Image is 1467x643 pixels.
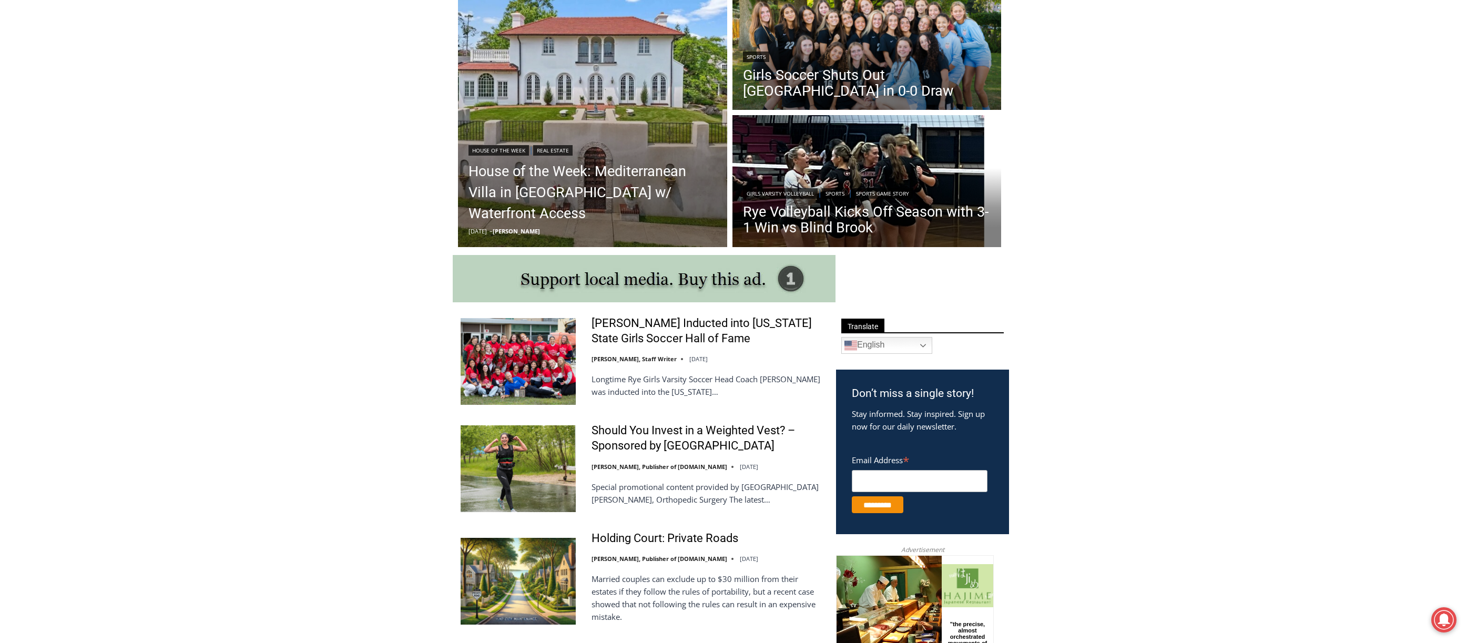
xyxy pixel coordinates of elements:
[453,255,836,302] img: support local media, buy this ad
[108,66,155,126] div: "the precise, almost orchestrated movements of cutting and assembling sushi and [PERSON_NAME] mak...
[743,186,991,199] div: | |
[743,204,991,236] a: Rye Volleyball Kicks Off Season with 3-1 Win vs Blind Brook
[3,108,103,148] span: Open Tues. - Sun. [PHONE_NUMBER]
[275,105,487,128] span: Intern @ [DOMAIN_NAME]
[468,143,717,156] div: |
[732,115,1002,250] img: (PHOTO: The Rye Volleyball team huddles during the first set against Harrison on Thursday, Octobe...
[533,145,573,156] a: Real Estate
[592,423,822,453] a: Should You Invest in a Weighted Vest? – Sponsored by [GEOGRAPHIC_DATA]
[266,1,497,102] div: "[PERSON_NAME] and I covered the [DATE] Parade, which was a really eye opening experience as I ha...
[841,319,884,333] span: Translate
[1,106,106,131] a: Open Tues. - Sun. [PHONE_NUMBER]
[592,531,738,546] a: Holding Court: Private Roads
[592,463,727,471] a: [PERSON_NAME], Publisher of [DOMAIN_NAME]
[743,67,991,99] a: Girls Soccer Shuts Out [GEOGRAPHIC_DATA] in 0-0 Draw
[461,318,576,404] img: Rich Savage Inducted into New York State Girls Soccer Hall of Fame
[461,425,576,512] img: Should You Invest in a Weighted Vest? – Sponsored by White Plains Hospital
[743,52,769,62] a: Sports
[852,450,987,468] label: Email Address
[743,188,818,199] a: Girls Varsity Volleyball
[461,538,576,624] img: Holding Court: Private Roads
[592,573,822,623] p: Married couples can exclude up to $30 million from their estates if they follow the rules of port...
[740,555,758,563] time: [DATE]
[592,316,822,346] a: [PERSON_NAME] Inducted into [US_STATE] State Girls Soccer Hall of Fame
[732,115,1002,250] a: Read More Rye Volleyball Kicks Off Season with 3-1 Win vs Blind Brook
[844,339,857,352] img: en
[740,463,758,471] time: [DATE]
[468,161,717,224] a: House of the Week: Mediterranean Villa in [GEOGRAPHIC_DATA] w/ Waterfront Access
[689,355,708,363] time: [DATE]
[490,227,493,235] span: –
[852,385,993,402] h3: Don’t miss a single story!
[891,545,955,555] span: Advertisement
[852,188,913,199] a: Sports Game Story
[493,227,540,235] a: [PERSON_NAME]
[468,227,487,235] time: [DATE]
[822,188,848,199] a: Sports
[253,102,510,131] a: Intern @ [DOMAIN_NAME]
[468,145,529,156] a: House of the Week
[592,481,822,506] p: Special promotional content provided by [GEOGRAPHIC_DATA] [PERSON_NAME], Orthopedic Surgery The l...
[592,355,677,363] a: [PERSON_NAME], Staff Writer
[592,373,822,398] p: Longtime Rye Girls Varsity Soccer Head Coach [PERSON_NAME] was inducted into the [US_STATE]…
[852,407,993,433] p: Stay informed. Stay inspired. Sign up now for our daily newsletter.
[841,337,932,354] a: English
[592,555,727,563] a: [PERSON_NAME], Publisher of [DOMAIN_NAME]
